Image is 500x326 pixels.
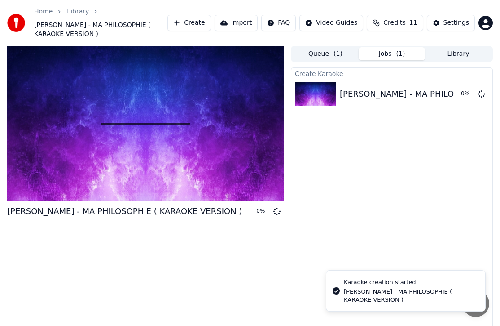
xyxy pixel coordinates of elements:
[67,7,89,16] a: Library
[461,90,474,98] div: 0 %
[34,7,53,16] a: Home
[7,205,242,218] div: [PERSON_NAME] - MA PHILOSOPHIE ( KARAOKE VERSION )
[34,7,167,39] nav: breadcrumb
[359,47,425,60] button: Jobs
[167,15,211,31] button: Create
[344,288,478,304] div: [PERSON_NAME] - MA PHILOSOPHIE ( KARAOKE VERSION )
[215,15,258,31] button: Import
[261,15,296,31] button: FAQ
[292,47,359,60] button: Queue
[256,208,270,215] div: 0 %
[383,18,405,27] span: Credits
[291,68,492,79] div: Create Karaoke
[427,15,475,31] button: Settings
[34,21,167,39] span: [PERSON_NAME] - MA PHILOSOPHIE ( KARAOKE VERSION )
[425,47,491,60] button: Library
[7,14,25,32] img: youka
[367,15,423,31] button: Credits11
[443,18,469,27] div: Settings
[333,49,342,58] span: ( 1 )
[396,49,405,58] span: ( 1 )
[344,278,478,287] div: Karaoke creation started
[409,18,417,27] span: 11
[299,15,363,31] button: Video Guides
